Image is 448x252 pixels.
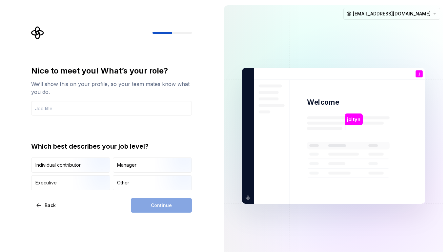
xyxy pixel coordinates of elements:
p: j [418,72,419,76]
span: Back [45,202,56,209]
div: Which best describes your job level? [31,142,192,151]
div: Manager [117,162,136,168]
svg: Supernova Logo [31,26,44,39]
div: Executive [35,179,57,186]
button: [EMAIL_ADDRESS][DOMAIN_NAME] [343,8,440,20]
p: Welcome [307,97,339,107]
input: Job title [31,101,192,115]
button: Back [31,198,61,213]
div: We’ll show this on your profile, so your team mates know what you do. [31,80,192,96]
div: Individual contributor [35,162,81,168]
div: Other [117,179,129,186]
p: joltyn [347,116,360,123]
div: Nice to meet you! What’s your role? [31,66,192,76]
span: [EMAIL_ADDRESS][DOMAIN_NAME] [353,10,431,17]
